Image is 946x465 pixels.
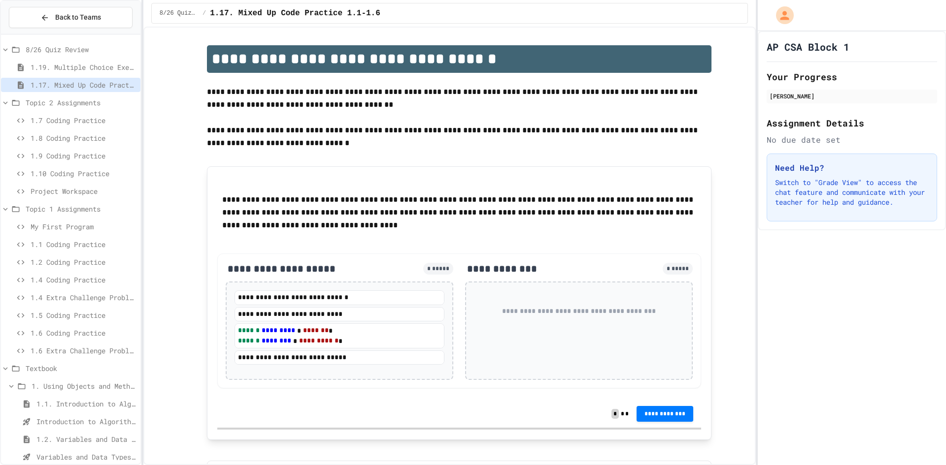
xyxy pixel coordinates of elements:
[31,345,136,356] span: 1.6 Extra Challenge Problem
[26,97,136,108] span: Topic 2 Assignments
[31,133,136,143] span: 1.8 Coding Practice
[26,204,136,214] span: Topic 1 Assignments
[203,9,206,17] span: /
[36,399,136,409] span: 1.1. Introduction to Algorithms, Programming, and Compilers
[36,416,136,427] span: Introduction to Algorithms, Programming, and Compilers
[775,162,929,174] h3: Need Help?
[31,275,136,285] span: 1.4 Coding Practice
[766,4,796,27] div: My Account
[160,9,199,17] span: 8/26 Quiz Review
[26,363,136,373] span: Textbook
[55,12,101,23] span: Back to Teams
[31,168,136,179] span: 1.10 Coding Practice
[31,292,136,303] span: 1.4 Extra Challenge Problem
[36,434,136,444] span: 1.2. Variables and Data Types
[767,40,849,54] h1: AP CSA Block 1
[36,452,136,462] span: Variables and Data Types - Quiz
[31,151,136,161] span: 1.9 Coding Practice
[770,92,934,100] div: [PERSON_NAME]
[775,178,929,207] p: Switch to "Grade View" to access the chat feature and communicate with your teacher for help and ...
[767,116,937,130] h2: Assignment Details
[31,80,136,90] span: 1.17. Mixed Up Code Practice 1.1-1.6
[32,381,136,391] span: 1. Using Objects and Methods
[26,44,136,55] span: 8/26 Quiz Review
[31,310,136,320] span: 1.5 Coding Practice
[31,62,136,72] span: 1.19. Multiple Choice Exercises for Unit 1a (1.1-1.6)
[31,257,136,267] span: 1.2 Coding Practice
[767,70,937,84] h2: Your Progress
[767,134,937,146] div: No due date set
[9,7,133,28] button: Back to Teams
[31,115,136,125] span: 1.7 Coding Practice
[31,186,136,196] span: Project Workspace
[31,328,136,338] span: 1.6 Coding Practice
[31,239,136,249] span: 1.1 Coding Practice
[31,221,136,232] span: My First Program
[210,7,380,19] span: 1.17. Mixed Up Code Practice 1.1-1.6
